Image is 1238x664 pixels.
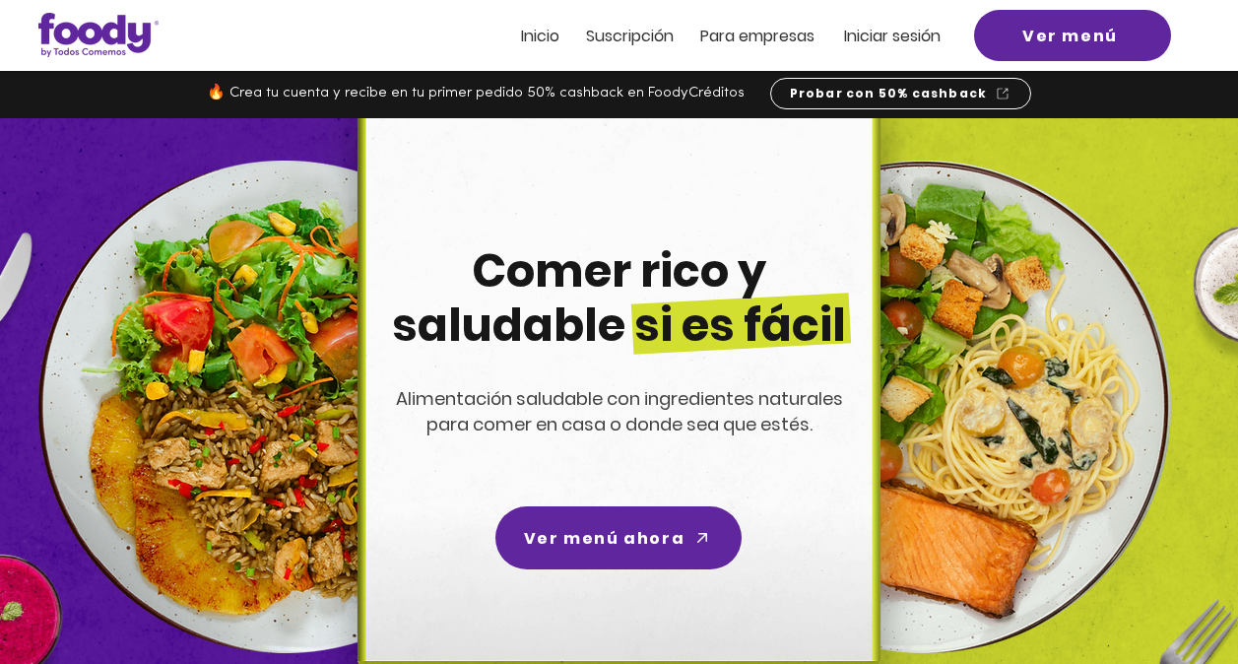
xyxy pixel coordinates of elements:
[207,86,745,100] span: 🔥 Crea tu cuenta y recibe en tu primer pedido 50% cashback en FoodyCréditos
[38,161,531,653] img: left-dish-compress.png
[524,526,684,551] span: Ver menú ahora
[844,25,941,47] span: Iniciar sesión
[1124,550,1218,644] iframe: Messagebird Livechat Widget
[396,386,843,436] span: Alimentación saludable con ingredientes naturales para comer en casa o donde sea que estés.
[521,28,559,44] a: Inicio
[586,25,674,47] span: Suscripción
[770,78,1031,109] a: Probar con 50% cashback
[790,85,988,102] span: Probar con 50% cashback
[719,25,814,47] span: ra empresas
[495,506,742,569] a: Ver menú ahora
[392,239,846,357] span: Comer rico y saludable si es fácil
[844,28,941,44] a: Iniciar sesión
[586,28,674,44] a: Suscripción
[521,25,559,47] span: Inicio
[38,13,159,57] img: Logo_Foody V2.0.0 (3).png
[700,28,814,44] a: Para empresas
[700,25,719,47] span: Pa
[974,10,1171,61] a: Ver menú
[1022,24,1118,48] span: Ver menú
